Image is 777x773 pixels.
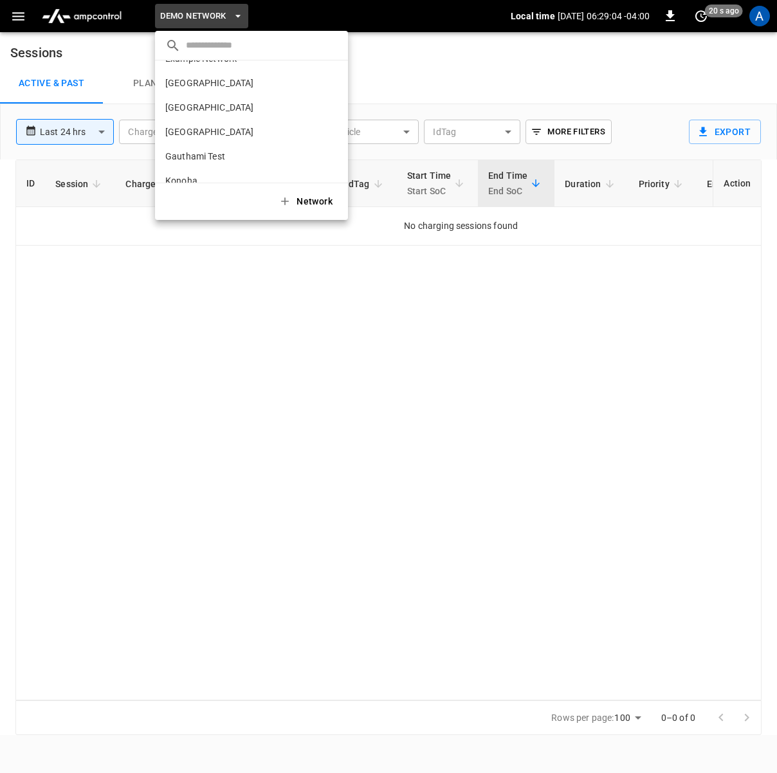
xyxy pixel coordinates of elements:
[165,125,295,138] p: [GEOGRAPHIC_DATA]
[165,150,291,163] p: Gauthami Test
[271,188,343,215] button: Network
[165,174,291,187] p: Konoha
[165,77,291,89] p: [GEOGRAPHIC_DATA]
[165,101,291,114] p: [GEOGRAPHIC_DATA]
